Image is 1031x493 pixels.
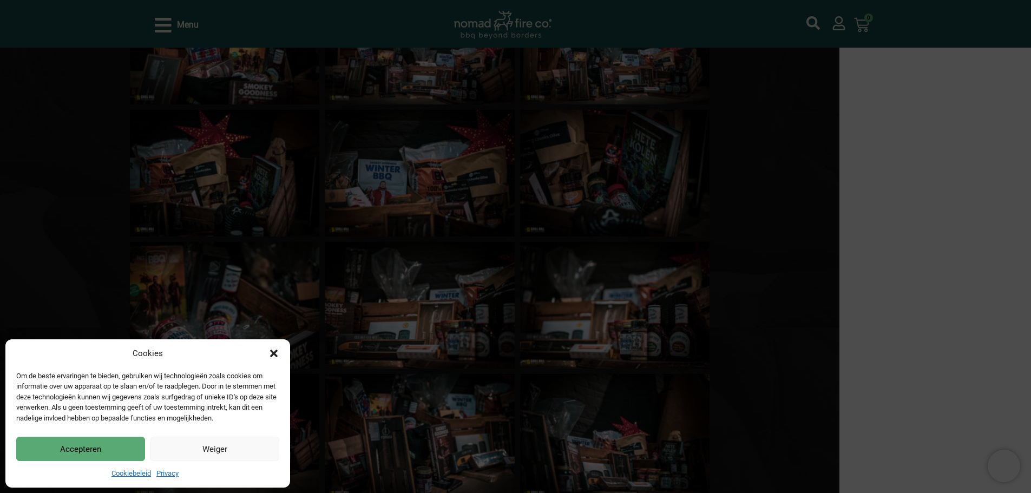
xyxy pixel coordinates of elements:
div: Om de beste ervaringen te bieden, gebruiken wij technologieën zoals cookies om informatie over uw... [16,371,278,424]
div: Cookies [133,347,163,360]
button: Weiger [150,437,279,461]
iframe: Brevo live chat [988,450,1020,482]
button: Accepteren [16,437,145,461]
a: Privacy [156,469,179,477]
a: Cookiebeleid [111,469,151,477]
div: Dialog sluiten [268,348,279,359]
